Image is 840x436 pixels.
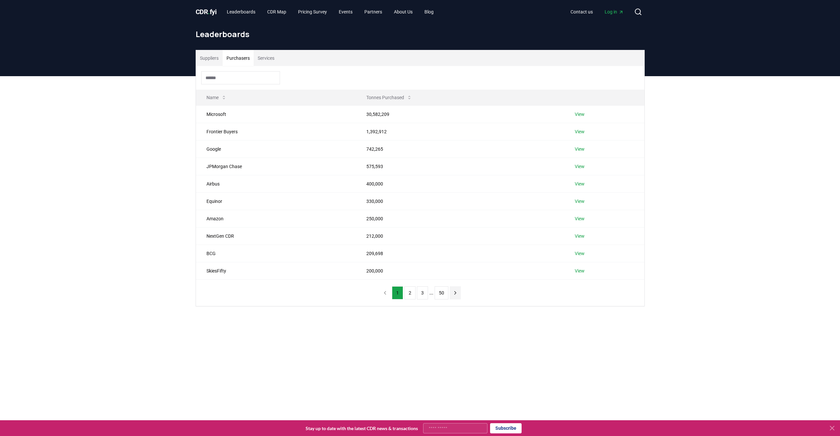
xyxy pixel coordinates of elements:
a: Pricing Survey [293,6,332,18]
h1: Leaderboards [196,29,645,39]
a: Partners [359,6,387,18]
td: BCG [196,245,356,262]
td: Airbus [196,175,356,192]
td: 742,265 [356,140,564,158]
td: 330,000 [356,192,564,210]
td: 400,000 [356,175,564,192]
span: CDR fyi [196,8,217,16]
a: View [575,215,585,222]
td: NextGen CDR [196,227,356,245]
td: SkiesFifty [196,262,356,279]
button: 50 [435,286,448,299]
span: Log in [605,9,624,15]
a: Events [334,6,358,18]
td: Amazon [196,210,356,227]
a: View [575,181,585,187]
td: 1,392,912 [356,123,564,140]
td: Frontier Buyers [196,123,356,140]
a: View [575,128,585,135]
a: View [575,163,585,170]
nav: Main [222,6,439,18]
li: ... [429,289,433,297]
button: Tonnes Purchased [361,91,417,104]
td: 200,000 [356,262,564,279]
a: View [575,233,585,239]
a: View [575,268,585,274]
td: Google [196,140,356,158]
button: Suppliers [196,50,223,66]
td: 209,698 [356,245,564,262]
button: 3 [417,286,428,299]
button: 2 [404,286,416,299]
button: Services [254,50,278,66]
a: View [575,111,585,118]
a: Leaderboards [222,6,261,18]
a: About Us [389,6,418,18]
a: View [575,250,585,257]
button: Purchasers [223,50,254,66]
a: Contact us [565,6,598,18]
td: JPMorgan Chase [196,158,356,175]
a: Log in [599,6,629,18]
td: Equinor [196,192,356,210]
a: View [575,146,585,152]
td: 575,593 [356,158,564,175]
td: 30,582,209 [356,105,564,123]
a: CDR.fyi [196,7,217,16]
a: View [575,198,585,205]
button: next page [450,286,461,299]
td: 250,000 [356,210,564,227]
a: CDR Map [262,6,291,18]
nav: Main [565,6,629,18]
a: Blog [419,6,439,18]
td: 212,000 [356,227,564,245]
td: Microsoft [196,105,356,123]
button: 1 [392,286,403,299]
span: . [208,8,210,16]
button: Name [201,91,232,104]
